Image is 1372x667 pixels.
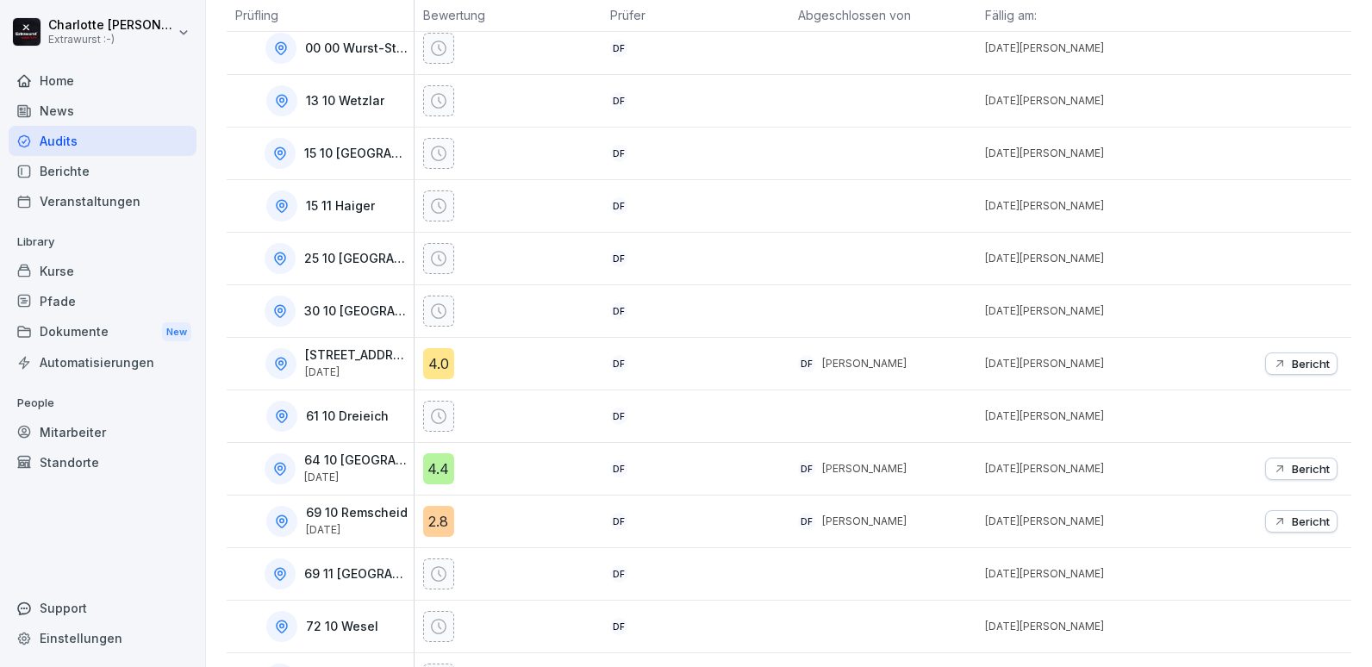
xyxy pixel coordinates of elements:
div: DF [610,565,627,583]
p: [DATE][PERSON_NAME] [985,356,1164,371]
p: [PERSON_NAME] [822,356,907,371]
p: [DATE][PERSON_NAME] [985,408,1164,424]
p: [DATE][PERSON_NAME] [985,41,1164,56]
a: Berichte [9,156,196,186]
p: [DATE] [305,366,410,378]
p: 00 00 Wurst-Stadt [305,41,410,56]
p: 15 10 [GEOGRAPHIC_DATA] [304,146,410,161]
p: Prüfling [235,6,405,24]
p: 69 11 [GEOGRAPHIC_DATA] [304,567,410,582]
p: 72 10 Wesel [306,620,378,634]
div: DF [798,460,815,477]
div: New [162,322,191,342]
a: Audits [9,126,196,156]
p: 61 10 Dreieich [306,409,389,424]
div: DF [610,355,627,372]
a: News [9,96,196,126]
p: [DATE][PERSON_NAME] [985,461,1164,477]
p: [DATE][PERSON_NAME] [985,251,1164,266]
p: [DATE][PERSON_NAME] [985,514,1164,529]
p: 69 10 Remscheid [306,506,408,521]
a: Pfade [9,286,196,316]
p: [DATE][PERSON_NAME] [985,93,1164,109]
p: Library [9,228,196,256]
p: 64 10 [GEOGRAPHIC_DATA] [304,453,410,468]
a: DokumenteNew [9,316,196,348]
p: Abgeschlossen von [798,6,969,24]
a: Automatisierungen [9,347,196,377]
p: [PERSON_NAME] [822,514,907,529]
div: DF [610,408,627,425]
p: [DATE][PERSON_NAME] [985,303,1164,319]
div: DF [610,145,627,162]
a: Mitarbeiter [9,417,196,447]
button: Bericht [1265,458,1338,480]
p: [DATE][PERSON_NAME] [985,146,1164,161]
a: Standorte [9,447,196,477]
div: DF [798,355,815,372]
div: DF [610,302,627,320]
p: Bericht [1292,462,1330,476]
a: Kurse [9,256,196,286]
div: Support [9,593,196,623]
p: 25 10 [GEOGRAPHIC_DATA] 2 [304,252,410,266]
p: [DATE][PERSON_NAME] [985,198,1164,214]
div: DF [610,40,627,57]
a: Einstellungen [9,623,196,653]
div: DF [610,618,627,635]
p: Bericht [1292,514,1330,528]
div: DF [610,513,627,530]
p: 30 10 [GEOGRAPHIC_DATA] [304,304,410,319]
p: 13 10 Wetzlar [306,94,384,109]
p: People [9,390,196,417]
p: 15 11 Haiger [306,199,375,214]
p: Bericht [1292,357,1330,371]
div: DF [610,92,627,109]
button: Bericht [1265,510,1338,533]
div: DF [610,197,627,215]
div: Dokumente [9,316,196,348]
p: [STREET_ADDRESS] [305,348,410,363]
div: 4.0 [423,348,454,379]
p: [DATE][PERSON_NAME] [985,566,1164,582]
div: DF [798,513,815,530]
p: [PERSON_NAME] [822,461,907,477]
div: 4.4 [423,453,454,484]
div: 2.8 [423,506,454,537]
div: DF [610,460,627,477]
p: [DATE] [306,524,408,536]
p: [DATE][PERSON_NAME] [985,619,1164,634]
div: DF [610,250,627,267]
a: Veranstaltungen [9,186,196,216]
a: Home [9,65,196,96]
p: Extrawurst :-) [48,34,174,46]
p: Bewertung [423,6,594,24]
p: Charlotte [PERSON_NAME] [48,18,174,33]
p: [DATE] [304,471,410,483]
button: Bericht [1265,352,1338,375]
